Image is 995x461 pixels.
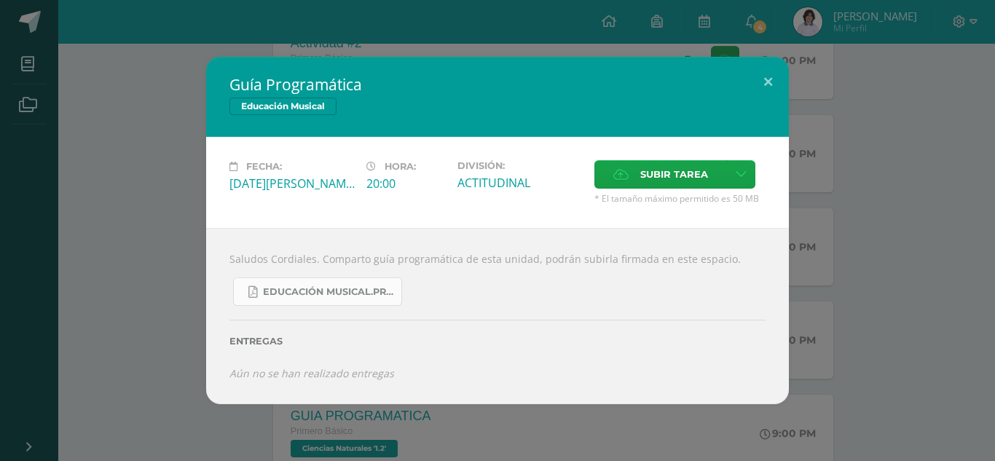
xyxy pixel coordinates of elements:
[233,277,402,306] a: Educación Musical.Primero básico..pdf
[747,57,789,106] button: Close (Esc)
[206,228,789,403] div: Saludos Cordiales. Comparto guía programática de esta unidad, podrán subirla firmada en este espa...
[229,336,766,347] label: Entregas
[594,192,766,205] span: * El tamaño máximo permitido es 50 MB
[366,176,446,192] div: 20:00
[246,161,282,172] span: Fecha:
[457,160,583,171] label: División:
[263,286,394,298] span: Educación Musical.Primero básico..pdf
[457,175,583,191] div: ACTITUDINAL
[385,161,416,172] span: Hora:
[229,74,766,95] h2: Guía Programática
[640,161,708,188] span: Subir tarea
[229,176,355,192] div: [DATE][PERSON_NAME]
[229,98,337,115] span: Educación Musical
[229,366,394,380] i: Aún no se han realizado entregas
